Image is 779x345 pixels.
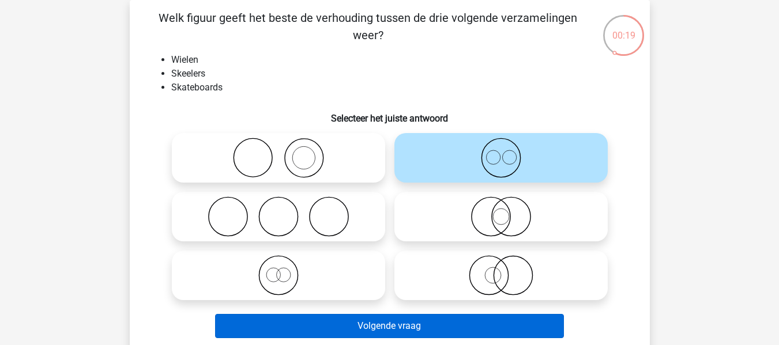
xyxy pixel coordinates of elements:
li: Skeelers [171,67,631,81]
h6: Selecteer het juiste antwoord [148,104,631,124]
div: 00:19 [602,14,645,43]
li: Wielen [171,53,631,67]
button: Volgende vraag [215,314,564,338]
li: Skateboards [171,81,631,94]
p: Welk figuur geeft het beste de verhouding tussen de drie volgende verzamelingen weer? [148,9,588,44]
